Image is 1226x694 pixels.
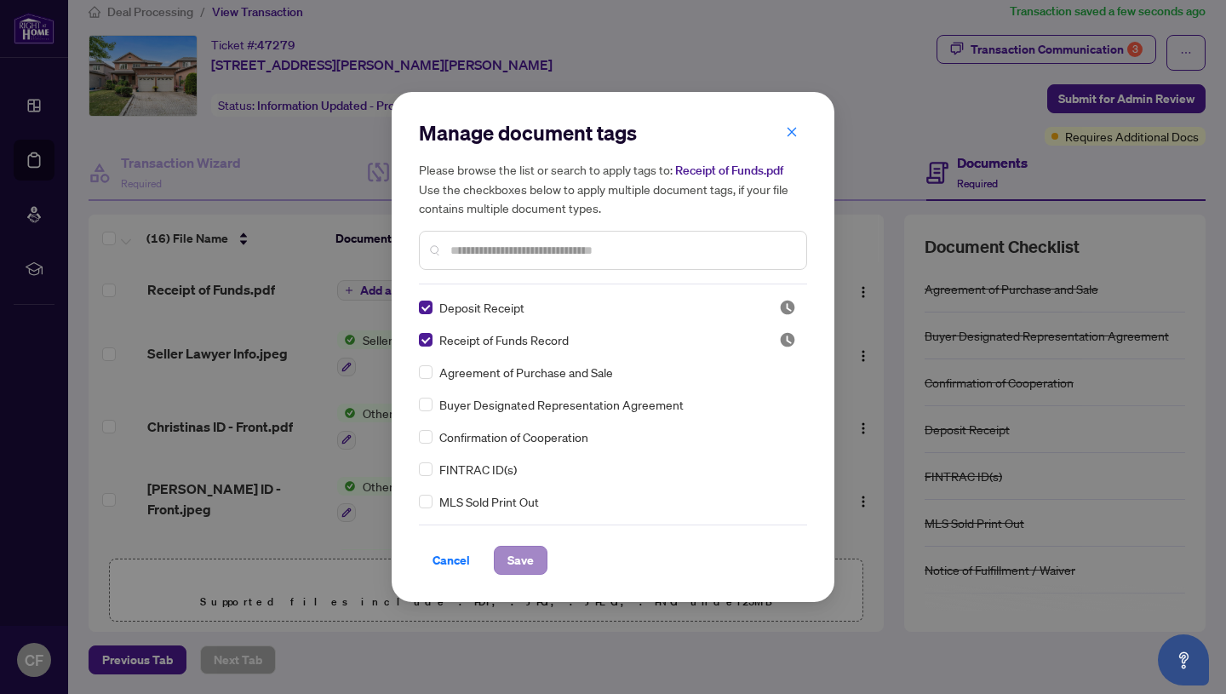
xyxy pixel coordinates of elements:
[779,299,796,316] span: Pending Review
[439,298,524,317] span: Deposit Receipt
[439,363,613,381] span: Agreement of Purchase and Sale
[419,160,807,217] h5: Please browse the list or search to apply tags to: Use the checkboxes below to apply multiple doc...
[507,547,534,574] span: Save
[779,331,796,348] span: Pending Review
[779,299,796,316] img: status
[1158,634,1209,685] button: Open asap
[786,126,798,138] span: close
[675,163,783,178] span: Receipt of Funds.pdf
[439,427,588,446] span: Confirmation of Cooperation
[779,331,796,348] img: status
[419,119,807,146] h2: Manage document tags
[433,547,470,574] span: Cancel
[439,460,517,479] span: FINTRAC ID(s)
[439,492,539,511] span: MLS Sold Print Out
[439,395,684,414] span: Buyer Designated Representation Agreement
[419,546,484,575] button: Cancel
[494,546,547,575] button: Save
[439,330,569,349] span: Receipt of Funds Record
